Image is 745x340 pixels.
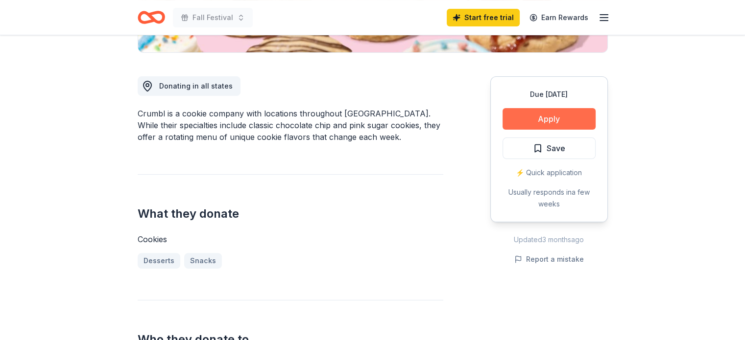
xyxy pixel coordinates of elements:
div: Cookies [138,233,443,245]
div: ⚡️ Quick application [503,167,596,179]
button: Apply [503,108,596,130]
a: Home [138,6,165,29]
a: Snacks [184,253,222,269]
a: Start free trial [447,9,520,26]
button: Report a mistake [514,253,584,265]
button: Fall Festival [173,8,253,27]
button: Save [503,137,596,159]
div: Due [DATE] [503,89,596,100]
div: Usually responds in a few weeks [503,186,596,210]
a: Earn Rewards [524,9,594,26]
div: Crumbl is a cookie company with locations throughout [GEOGRAPHIC_DATA]. While their specialties i... [138,108,443,143]
span: Fall Festival [192,12,233,23]
div: Updated 3 months ago [490,234,608,246]
span: Donating in all states [159,82,233,90]
a: Desserts [138,253,180,269]
h2: What they donate [138,206,443,222]
span: Save [547,142,565,155]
